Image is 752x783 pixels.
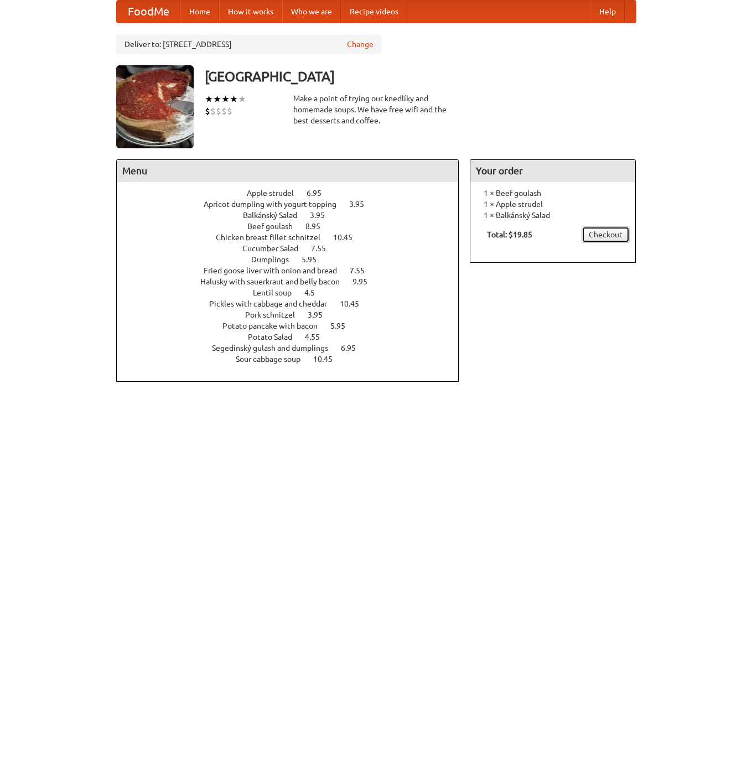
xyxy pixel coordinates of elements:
[227,105,232,117] li: $
[221,105,227,117] li: $
[247,189,305,198] span: Apple strudel
[253,288,303,297] span: Lentil soup
[311,244,337,253] span: 7.55
[349,200,375,209] span: 3.95
[248,333,340,341] a: Potato Salad 4.55
[307,189,333,198] span: 6.95
[293,93,459,126] div: Make a point of trying our knedlíky and homemade soups. We have free wifi and the best desserts a...
[341,1,407,23] a: Recipe videos
[117,160,459,182] h4: Menu
[304,288,326,297] span: 4.5
[305,222,331,231] span: 8.95
[219,1,282,23] a: How it works
[205,105,210,117] li: $
[245,310,306,319] span: Pork schnitzel
[251,255,300,264] span: Dumplings
[216,233,331,242] span: Chicken breast fillet schnitzel
[590,1,625,23] a: Help
[210,105,216,117] li: $
[330,322,356,330] span: 5.95
[243,211,308,220] span: Balkánský Salad
[302,255,328,264] span: 5.95
[221,93,230,105] li: ★
[248,333,303,341] span: Potato Salad
[476,210,630,221] li: 1 × Balkánský Salad
[238,93,246,105] li: ★
[305,333,331,341] span: 4.55
[245,310,343,319] a: Pork schnitzel 3.95
[251,255,337,264] a: Dumplings 5.95
[200,277,351,286] span: Halusky with sauerkraut and belly bacon
[247,189,342,198] a: Apple strudel 6.95
[209,299,338,308] span: Pickles with cabbage and cheddar
[230,93,238,105] li: ★
[222,322,366,330] a: Potato pancake with bacon 5.95
[308,310,334,319] span: 3.95
[222,322,329,330] span: Potato pancake with bacon
[216,233,373,242] a: Chicken breast fillet schnitzel 10.45
[200,277,388,286] a: Halusky with sauerkraut and belly bacon 9.95
[313,355,344,364] span: 10.45
[236,355,312,364] span: Sour cabbage soup
[282,1,341,23] a: Who we are
[333,233,364,242] span: 10.45
[209,299,380,308] a: Pickles with cabbage and cheddar 10.45
[216,105,221,117] li: $
[212,344,339,352] span: Segedínský gulash and dumplings
[470,160,635,182] h4: Your order
[204,266,348,275] span: Fried goose liver with onion and bread
[247,222,341,231] a: Beef goulash 8.95
[341,344,367,352] span: 6.95
[243,211,345,220] a: Balkánský Salad 3.95
[212,344,376,352] a: Segedínský gulash and dumplings 6.95
[205,65,636,87] h3: [GEOGRAPHIC_DATA]
[204,200,348,209] span: Apricot dumpling with yogurt topping
[180,1,219,23] a: Home
[213,93,221,105] li: ★
[204,200,385,209] a: Apricot dumpling with yogurt topping 3.95
[340,299,370,308] span: 10.45
[476,188,630,199] li: 1 × Beef goulash
[247,222,304,231] span: Beef goulash
[204,266,385,275] a: Fried goose liver with onion and bread 7.55
[236,355,353,364] a: Sour cabbage soup 10.45
[352,277,378,286] span: 9.95
[487,230,532,239] b: Total: $19.85
[310,211,336,220] span: 3.95
[242,244,309,253] span: Cucumber Salad
[116,65,194,148] img: angular.jpg
[347,39,374,50] a: Change
[253,288,335,297] a: Lentil soup 4.5
[476,199,630,210] li: 1 × Apple strudel
[350,266,376,275] span: 7.55
[242,244,346,253] a: Cucumber Salad 7.55
[205,93,213,105] li: ★
[582,226,630,243] a: Checkout
[117,1,180,23] a: FoodMe
[116,34,382,54] div: Deliver to: [STREET_ADDRESS]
